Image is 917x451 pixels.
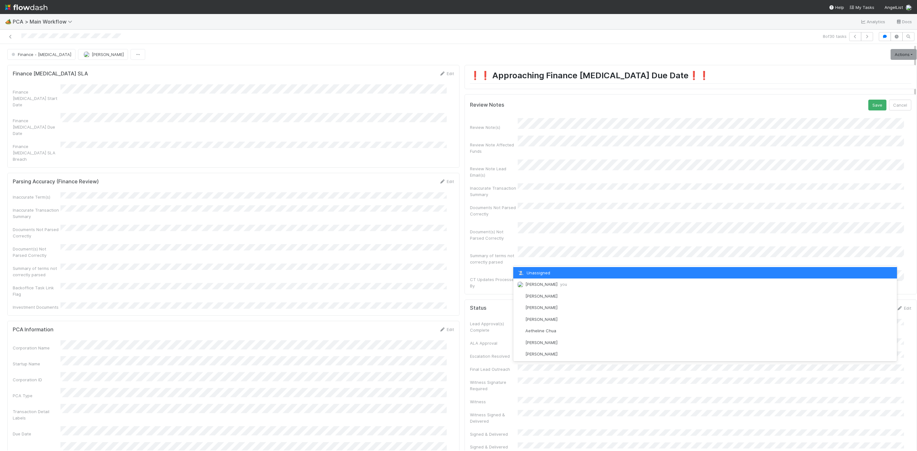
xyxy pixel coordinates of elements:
h5: Status [470,305,487,311]
span: My Tasks [849,5,874,10]
div: Document(s) Not Parsed Correctly [13,246,60,258]
h1: ❗️❗️ Approaching Finance [MEDICAL_DATA] Due Date❗️❗️ [470,70,911,83]
a: Edit [896,306,911,311]
div: Review Note(s) [470,124,518,130]
span: Aetheline Chua [525,328,556,333]
div: Investment Documents [13,304,60,310]
a: Edit [439,327,454,332]
button: Save [868,100,886,110]
span: [PERSON_NAME] [525,293,558,299]
div: Witness Signature Required [470,379,518,392]
img: avatar_103f69d0-f655-4f4f-bc28-f3abe7034599.png [517,328,523,334]
div: Corporation Name [13,345,60,351]
div: Due Date [13,431,60,437]
span: Finance - [MEDICAL_DATA] [10,52,71,57]
h5: Finance [MEDICAL_DATA] SLA [13,71,88,77]
div: Inaccurate Transaction Summary [470,185,518,198]
div: Inaccurate Term(s) [13,194,60,200]
div: Startup Name [13,361,60,367]
div: Finance [MEDICAL_DATA] Due Date [13,117,60,137]
h5: Parsing Accuracy (Finance Review) [13,179,99,185]
img: avatar_d7f67417-030a-43ce-a3ce-a315a3ccfd08.png [83,51,90,58]
div: Backoffice Task Link Flag [13,285,60,297]
div: Signed & Delivered [470,431,518,437]
span: AngelList [885,5,903,10]
div: Witness Signed & Delivered [470,412,518,424]
span: Unassigned [517,270,550,275]
span: [PERSON_NAME] [525,282,567,287]
span: [PERSON_NAME] [525,340,558,345]
div: Document(s) Not Parsed Correctly [470,229,518,241]
img: avatar_d7f67417-030a-43ce-a3ce-a315a3ccfd08.png [906,4,912,11]
span: [PERSON_NAME] [92,52,124,57]
img: avatar_adb74e0e-9f86-401c-adfc-275927e58b0b.png [517,339,523,346]
span: 8 of 30 tasks [823,33,847,39]
a: Analytics [860,18,885,25]
h5: PCA Information [13,327,53,333]
div: Summary of terms not correctly parsed [13,265,60,278]
img: avatar_55c8bf04-bdf8-4706-8388-4c62d4787457.png [517,316,523,322]
span: PCA > Main Workflow [13,18,75,25]
div: ALA Approval [470,340,518,346]
button: Cancel [889,100,911,110]
div: Inaccurate Transaction Summary [13,207,60,220]
div: Final Lead Outreach [470,366,518,372]
img: avatar_df83acd9-d480-4d6e-a150-67f005a3ea0d.png [517,351,523,357]
a: Edit [439,179,454,184]
span: [PERSON_NAME] [525,351,558,356]
div: Help [829,4,844,11]
div: CT Updates Processed By [470,276,518,289]
button: Finance - [MEDICAL_DATA] [7,49,75,60]
a: Actions [891,49,917,60]
a: My Tasks [849,4,874,11]
div: Finance [MEDICAL_DATA] SLA Breach [13,143,60,162]
span: you [560,282,567,287]
div: Summary of terms not correctly parsed [470,252,518,265]
div: Review Note Lead Email(s) [470,166,518,178]
a: Docs [896,18,912,25]
img: avatar_55a2f090-1307-4765-93b4-f04da16234ba.png [517,293,523,299]
span: [PERSON_NAME] [525,305,558,310]
div: Documents Not Parsed Correctly [470,204,518,217]
img: avatar_1d14498f-6309-4f08-8780-588779e5ce37.png [517,305,523,311]
div: Transaction Detail Labels [13,408,60,421]
button: [PERSON_NAME] [78,49,128,60]
div: Witness [470,398,518,405]
img: avatar_d7f67417-030a-43ce-a3ce-a315a3ccfd08.png [517,281,523,288]
div: Finance [MEDICAL_DATA] Start Date [13,89,60,108]
div: Documents Not Parsed Correctly [13,226,60,239]
h5: Review Notes [470,102,504,108]
span: [PERSON_NAME] [525,317,558,322]
div: Corporation ID [13,377,60,383]
a: Edit [439,71,454,76]
span: 🏕️ [5,19,11,24]
div: PCA Type [13,392,60,399]
img: logo-inverted-e16ddd16eac7371096b0.svg [5,2,47,13]
div: Lead Approval(s) Complete [470,321,518,333]
div: Review Note Affected Funds [470,142,518,154]
div: Escalation Resolved [470,353,518,359]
